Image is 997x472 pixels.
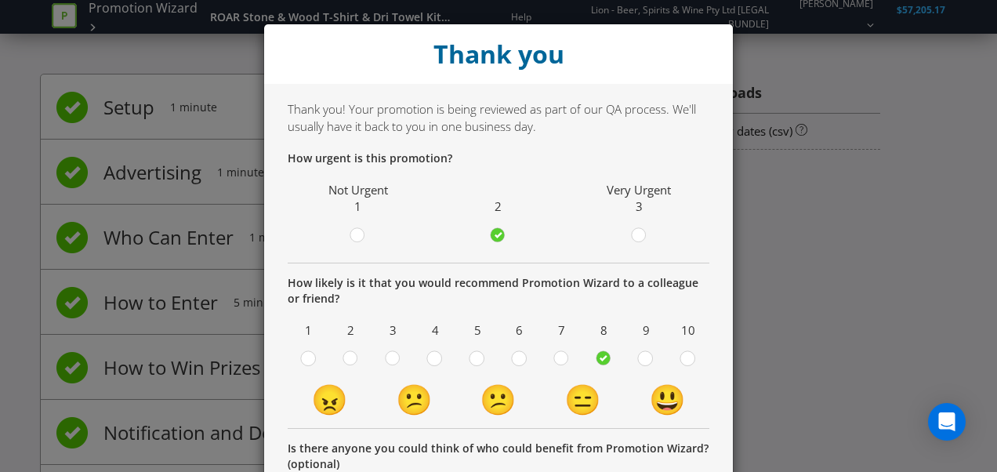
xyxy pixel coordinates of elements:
[418,318,452,343] span: 4
[288,378,372,420] td: 😠
[288,275,709,307] p: How likely is it that you would recommend Promotion Wizard to a colleague or friend?
[541,378,625,420] td: 😑
[292,318,326,343] span: 1
[587,318,622,343] span: 8
[288,101,696,133] span: Thank you! Your promotion is being reviewed as part of our QA process. We'll usually have it back...
[328,182,388,198] span: Not Urgent
[671,318,705,343] span: 10
[288,151,709,166] p: How urgent is this promotion?
[334,318,368,343] span: 2
[460,318,495,343] span: 5
[495,198,502,214] span: 2
[928,403,966,441] div: Open Intercom Messenger
[502,318,537,343] span: 6
[607,182,671,198] span: Very Urgent
[288,441,709,472] p: Is there anyone you could think of who could benefit from Promotion Wizard? (optional)
[376,318,411,343] span: 3
[629,318,663,343] span: 9
[625,378,709,420] td: 😃
[636,198,643,214] span: 3
[372,378,457,420] td: 😕
[456,378,541,420] td: 😕
[354,198,361,214] span: 1
[545,318,579,343] span: 7
[264,24,733,84] div: Close
[433,37,564,71] strong: Thank you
